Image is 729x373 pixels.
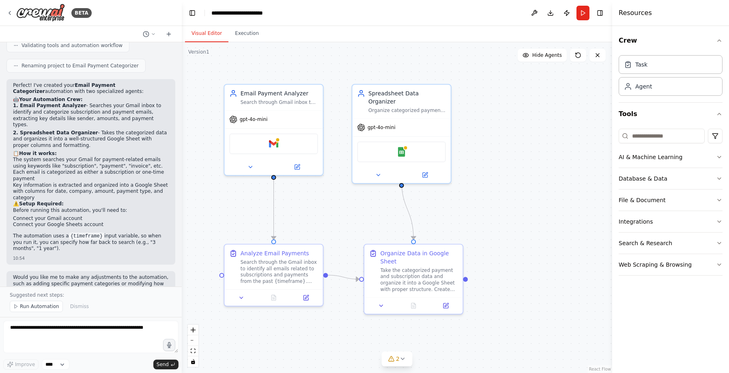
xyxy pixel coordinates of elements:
div: Tools [619,125,723,282]
div: Analyze Email PaymentsSearch through the Gmail inbox to identify all emails related to subscripti... [224,244,323,307]
button: Click to speak your automation idea [163,339,175,351]
button: Open in side panel [402,170,447,180]
strong: Email Payment Categorizer [13,82,115,95]
div: Organize Data in Google SheetTake the categorized payment and subscription data and organize it i... [363,244,463,315]
strong: Setup Required: [19,201,64,207]
img: Google Sheets [397,147,406,157]
p: - Searches your Gmail inbox to identify and categorize subscription and payment emails, extractin... [13,103,169,128]
strong: 2. Spreadsheet Data Organizer [13,130,98,136]
span: gpt-4o-mini [240,116,268,123]
div: Database & Data [619,175,667,183]
button: Web Scraping & Browsing [619,254,723,275]
span: Dismiss [70,303,89,310]
div: Organize Data in Google Sheet [381,249,458,265]
div: Spreadsheet Data Organizer [368,89,446,105]
nav: breadcrumb [211,9,284,17]
strong: 1. Email Payment Analyzer [13,103,86,108]
p: The automation uses a input variable, so when you run it, you can specify how far back to search ... [13,233,169,252]
code: {timeframe} [69,233,104,240]
button: Dismiss [66,301,93,312]
strong: How it works: [19,151,57,156]
button: Send [153,360,178,369]
button: AI & Machine Learning [619,147,723,168]
button: Improve [3,359,39,370]
button: No output available [397,301,430,310]
span: Send [157,361,169,368]
div: Search & Research [619,239,672,247]
span: 2 [396,355,400,363]
button: zoom in [188,325,198,335]
strong: Your Automation Crew: [19,97,82,102]
div: Search through Gmail inbox to identify and categorize subscription payments, one-time payments, a... [241,99,318,106]
div: Integrations [619,218,653,226]
button: Tools [619,103,723,125]
span: Hide Agents [532,52,562,58]
li: Connect your Gmail account [13,216,169,222]
button: Execution [228,25,265,42]
button: Visual Editor [185,25,228,42]
button: Search & Research [619,233,723,254]
li: Each email is categorized as either a subscription or one-time payment [13,169,169,182]
p: Before running this automation, you'll need to: [13,207,169,214]
button: File & Document [619,190,723,211]
img: Gmail [269,139,279,149]
div: Agent [635,82,652,91]
button: Hide right sidebar [594,7,606,19]
div: Take the categorized payment and subscription data and organize it into a Google Sheet with prope... [381,267,458,293]
div: Web Scraping & Browsing [619,261,692,269]
div: Spreadsheet Data OrganizerOrganize categorized payment and subscription data into a well-structur... [352,84,452,184]
p: Perfect! I've created your automation with two specialized agents: [13,82,169,95]
button: Open in side panel [432,301,460,310]
span: Renaming project to Email Payment Categorizer [22,63,139,69]
g: Edge from 68e3fd8f-2f0a-482e-93ee-00f21e52c255 to 1b69d716-f14f-4d3b-8a4f-fac030bddc80 [328,271,359,283]
button: Open in side panel [292,293,320,303]
g: Edge from 904dbc8e-1feb-4c6e-bca2-be7a4441fcbc to 1b69d716-f14f-4d3b-8a4f-fac030bddc80 [398,180,417,239]
li: The system searches your Gmail for payment-related emails using keywords like "subscription", "pa... [13,157,169,169]
button: No output available [257,293,290,303]
p: Would you like me to make any adjustments to the automation, such as adding specific payment cate... [13,274,169,293]
button: toggle interactivity [188,356,198,367]
div: Search through the Gmail inbox to identify all emails related to subscriptions and payments from ... [241,259,318,285]
button: Open in side panel [275,162,320,172]
h4: Resources [619,8,652,18]
div: 10:54 [13,255,169,261]
li: Connect your Google Sheets account [13,222,169,228]
button: fit view [188,346,198,356]
button: zoom out [188,335,198,346]
h2: 📋 [13,151,169,157]
div: Email Payment Analyzer [241,89,318,97]
img: Logo [16,4,65,22]
div: React Flow controls [188,325,198,367]
button: Database & Data [619,168,723,189]
li: Key information is extracted and organized into a Google Sheet with columns for date, company, am... [13,182,169,201]
button: 2 [381,351,413,367]
span: Validating tools and automation workflow [22,42,123,49]
button: Run Automation [10,301,63,312]
div: Crew [619,52,723,102]
div: Organize categorized payment and subscription data into a well-structured Google Sheet with prope... [368,107,446,114]
button: Hide left sidebar [187,7,198,19]
button: Integrations [619,211,723,232]
g: Edge from 22e8cfa4-28ba-4da4-b9c5-11bc801cb823 to 68e3fd8f-2f0a-482e-93ee-00f21e52c255 [270,180,278,239]
span: Run Automation [20,303,59,310]
button: Hide Agents [518,49,567,62]
p: Suggested next steps: [10,292,172,298]
h2: ⚠️ [13,201,169,207]
div: BETA [71,8,92,18]
div: File & Document [619,196,666,204]
div: Email Payment AnalyzerSearch through Gmail inbox to identify and categorize subscription payments... [224,84,323,176]
button: Start a new chat [162,29,175,39]
p: - Takes the categorized data and organizes it into a well-structured Google Sheet with proper col... [13,130,169,149]
div: Version 1 [188,49,209,55]
h2: 🤖 [13,97,169,103]
span: Improve [15,361,35,368]
div: Task [635,60,647,69]
button: Switch to previous chat [140,29,159,39]
div: AI & Machine Learning [619,153,682,161]
div: Analyze Email Payments [241,249,309,257]
a: React Flow attribution [589,367,611,371]
span: gpt-4o-mini [368,124,396,131]
button: Crew [619,29,723,52]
